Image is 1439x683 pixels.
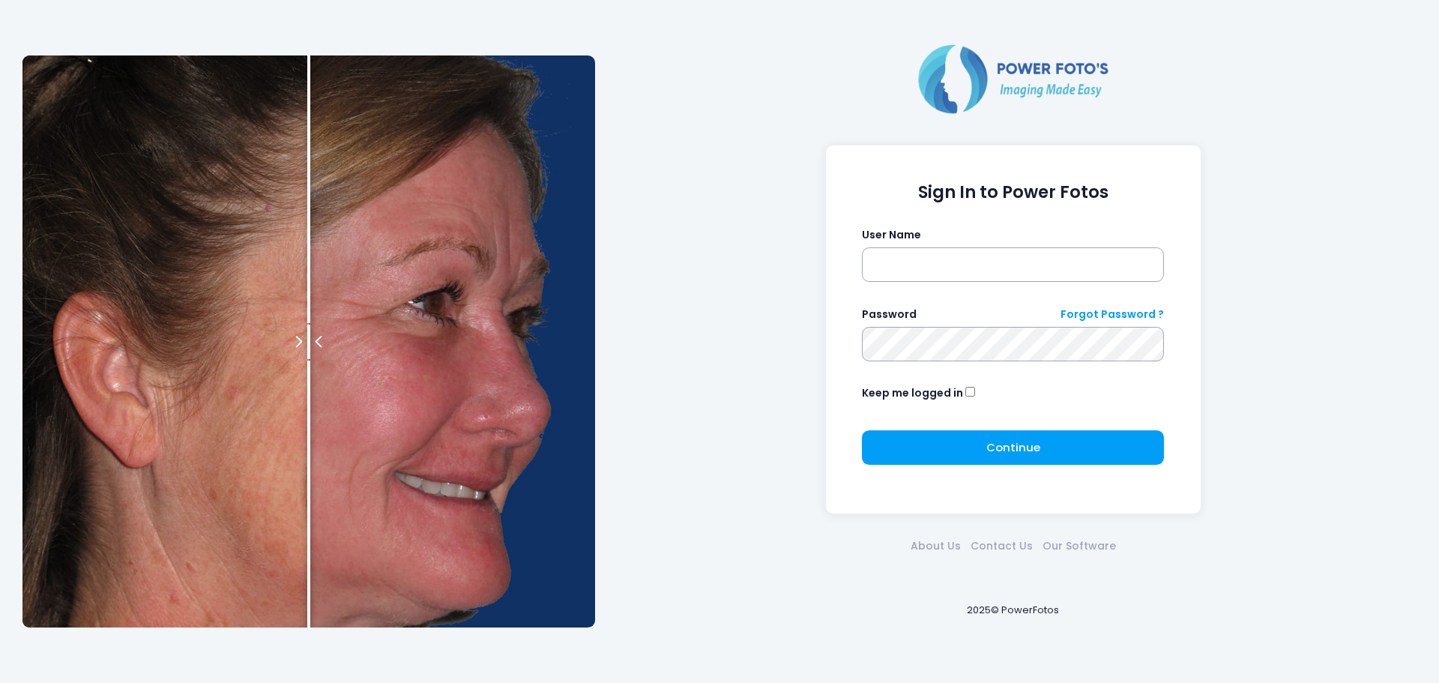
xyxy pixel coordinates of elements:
label: User Name [862,227,921,243]
div: 2025© PowerFotos [609,578,1417,642]
a: Our Software [1037,538,1120,554]
a: About Us [905,538,965,554]
a: Forgot Password ? [1061,307,1164,322]
h1: Sign In to Power Fotos [862,182,1164,202]
label: Password [862,307,917,322]
a: Contact Us [965,538,1037,554]
button: Continue [862,430,1164,465]
img: Logo [912,41,1114,116]
span: Continue [986,439,1040,455]
label: Keep me logged in [862,385,963,401]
